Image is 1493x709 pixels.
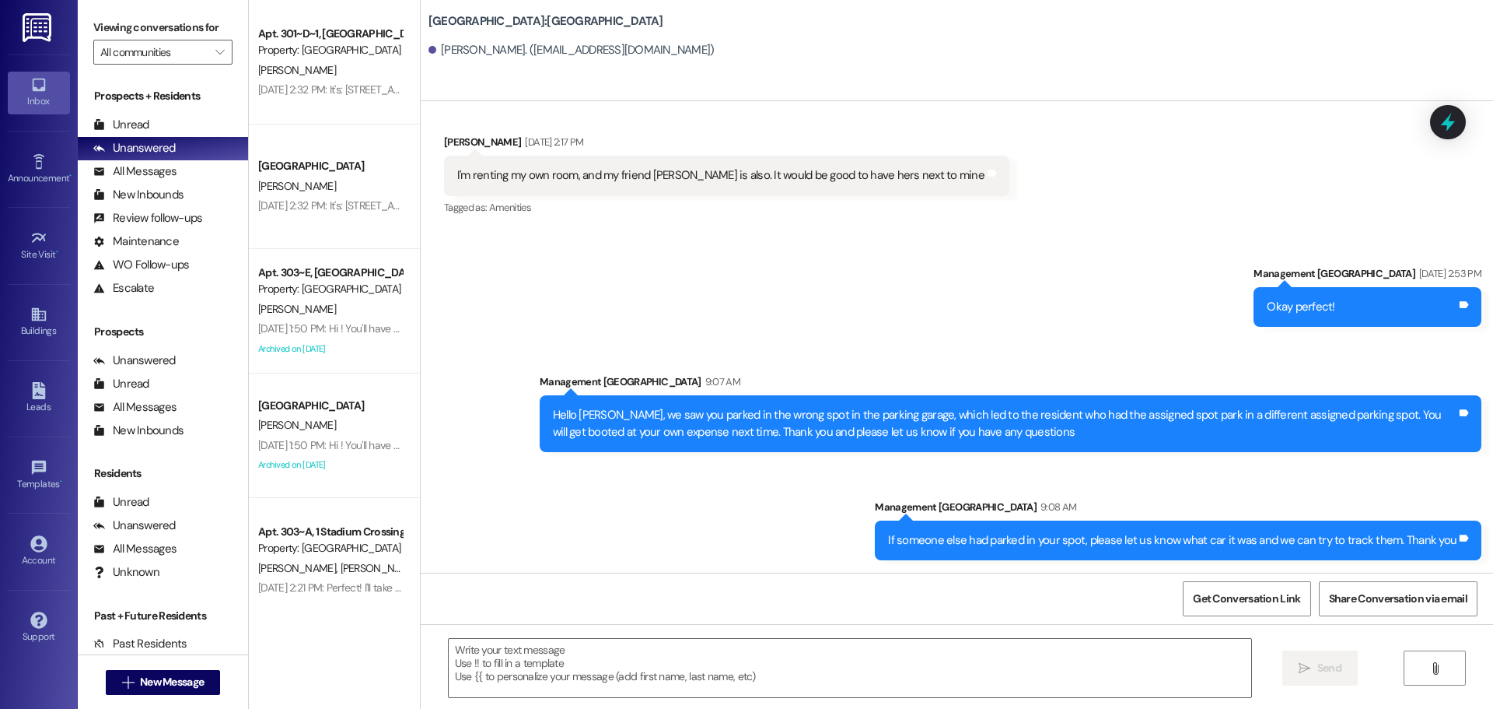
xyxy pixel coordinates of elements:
[457,167,984,184] div: I'm renting my own room, and my friend [PERSON_NAME] is also. It would be good to have hers next ...
[78,324,248,340] div: Prospects
[258,524,402,540] div: Apt. 303~A, 1 Stadium Crossing
[888,532,1456,549] div: If someone else had parked in your spot, please let us know what car it was and we can try to tra...
[56,247,58,258] span: •
[258,418,336,432] span: [PERSON_NAME]
[257,339,404,359] div: Archived on [DATE]
[428,13,663,30] b: [GEOGRAPHIC_DATA]: [GEOGRAPHIC_DATA]
[258,265,402,281] div: Apt. 303~E, [GEOGRAPHIC_DATA]
[1319,581,1477,616] button: Share Conversation via email
[93,140,176,156] div: Unanswered
[258,540,402,556] div: Property: [GEOGRAPHIC_DATA]
[258,581,457,595] div: [DATE] 2:21 PM: Perfect! I'll take care of it then
[1193,591,1300,607] span: Get Conversation Link
[93,117,149,133] div: Unread
[8,455,70,497] a: Templates •
[258,321,1197,335] div: [DATE] 1:50 PM: Hi ! You'll have an email coming to you soon from Catalyst Property Management! I...
[23,13,54,42] img: ResiDesk Logo
[93,187,184,203] div: New Inbounds
[1183,581,1310,616] button: Get Conversation Link
[8,377,70,419] a: Leads
[8,607,70,649] a: Support
[489,201,531,214] span: Amenities
[93,399,177,416] div: All Messages
[444,196,1009,219] div: Tagged as:
[122,676,134,689] i: 
[8,72,70,114] a: Inbox
[8,531,70,573] a: Account
[1253,265,1481,287] div: Management [GEOGRAPHIC_DATA]
[93,376,149,392] div: Unread
[106,670,221,695] button: New Message
[258,82,511,97] div: [DATE] 2:32 PM: It's: [STREET_ADDRESS][PERSON_NAME]
[215,46,224,58] i: 
[1037,499,1076,515] div: 9:08 AM
[875,499,1481,521] div: Management [GEOGRAPHIC_DATA]
[93,233,179,250] div: Maintenance
[1299,662,1310,675] i: 
[93,257,189,273] div: WO Follow-ups
[1429,662,1441,675] i: 
[1317,660,1341,676] span: Send
[140,674,204,690] span: New Message
[553,407,1456,440] div: Hello [PERSON_NAME], we saw you parked in the wrong spot in the parking garage, which led to the ...
[93,636,187,652] div: Past Residents
[701,374,740,390] div: 9:07 AM
[258,438,1197,452] div: [DATE] 1:50 PM: Hi ! You'll have an email coming to you soon from Catalyst Property Management! I...
[93,518,176,534] div: Unanswered
[540,374,1481,395] div: Management [GEOGRAPHIC_DATA]
[8,225,70,267] a: Site Visit •
[69,170,72,181] span: •
[93,210,202,226] div: Review follow-ups
[1267,299,1334,315] div: Okay perfect!
[93,494,149,511] div: Unread
[60,476,62,487] span: •
[258,179,336,193] span: [PERSON_NAME]
[258,281,402,297] div: Property: [GEOGRAPHIC_DATA]
[444,134,1009,156] div: [PERSON_NAME]
[258,26,402,42] div: Apt. 301~D~1, [GEOGRAPHIC_DATA]
[78,608,248,624] div: Past + Future Residents
[1415,265,1481,282] div: [DATE] 2:53 PM
[78,88,248,104] div: Prospects + Residents
[8,301,70,343] a: Buildings
[258,398,402,414] div: [GEOGRAPHIC_DATA]
[93,163,177,180] div: All Messages
[258,63,336,77] span: [PERSON_NAME]
[93,564,159,581] div: Unknown
[258,42,402,58] div: Property: [GEOGRAPHIC_DATA]
[1329,591,1467,607] span: Share Conversation via email
[521,134,583,150] div: [DATE] 2:17 PM
[93,541,177,557] div: All Messages
[257,455,404,475] div: Archived on [DATE]
[100,40,208,65] input: All communities
[258,158,402,174] div: [GEOGRAPHIC_DATA]
[258,198,511,212] div: [DATE] 2:32 PM: It's: [STREET_ADDRESS][PERSON_NAME]
[258,561,341,575] span: [PERSON_NAME]
[93,280,154,297] div: Escalate
[1282,651,1358,686] button: Send
[93,353,176,369] div: Unanswered
[428,42,715,58] div: [PERSON_NAME]. ([EMAIL_ADDRESS][DOMAIN_NAME])
[258,302,336,316] span: [PERSON_NAME]
[93,16,233,40] label: Viewing conversations for
[78,465,248,482] div: Residents
[340,561,418,575] span: [PERSON_NAME]
[93,423,184,439] div: New Inbounds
